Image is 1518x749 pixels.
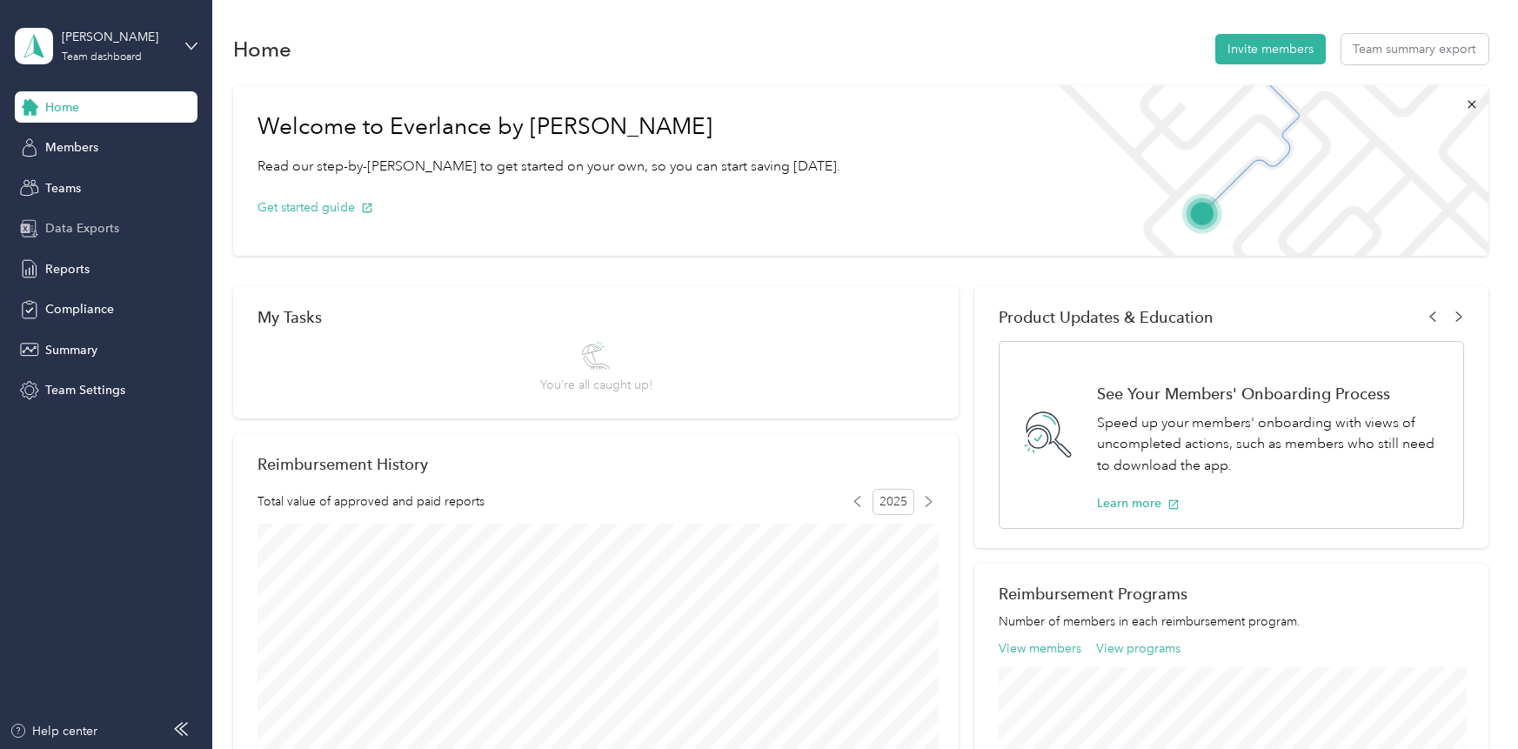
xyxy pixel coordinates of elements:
span: Teams [45,179,81,197]
button: View members [999,639,1081,658]
h2: Reimbursement Programs [999,585,1464,603]
span: Total value of approved and paid reports [257,492,485,511]
span: Members [45,138,98,157]
span: Product Updates & Education [999,308,1214,326]
button: View programs [1096,639,1180,658]
span: You’re all caught up! [540,376,652,394]
span: Home [45,98,79,117]
span: Team Settings [45,381,125,399]
iframe: Everlance-gr Chat Button Frame [1421,652,1518,749]
span: Compliance [45,300,114,318]
h1: See Your Members' Onboarding Process [1097,385,1445,403]
button: Get started guide [257,198,373,217]
span: Data Exports [45,219,119,237]
h1: Home [233,40,291,58]
button: Team summary export [1341,34,1488,64]
p: Read our step-by-[PERSON_NAME] to get started on your own, so you can start saving [DATE]. [257,156,840,177]
h2: Reimbursement History [257,455,428,473]
button: Help center [10,722,98,740]
button: Invite members [1215,34,1326,64]
div: My Tasks [257,308,934,326]
div: [PERSON_NAME] [62,28,171,46]
span: Summary [45,341,97,359]
p: Speed up your members' onboarding with views of uncompleted actions, such as members who still ne... [1097,412,1445,477]
button: Learn more [1097,494,1180,512]
p: Number of members in each reimbursement program. [999,612,1464,631]
div: Team dashboard [62,52,142,63]
span: Reports [45,260,90,278]
h1: Welcome to Everlance by [PERSON_NAME] [257,113,840,141]
img: Welcome to everlance [1041,85,1488,256]
span: 2025 [873,489,914,515]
